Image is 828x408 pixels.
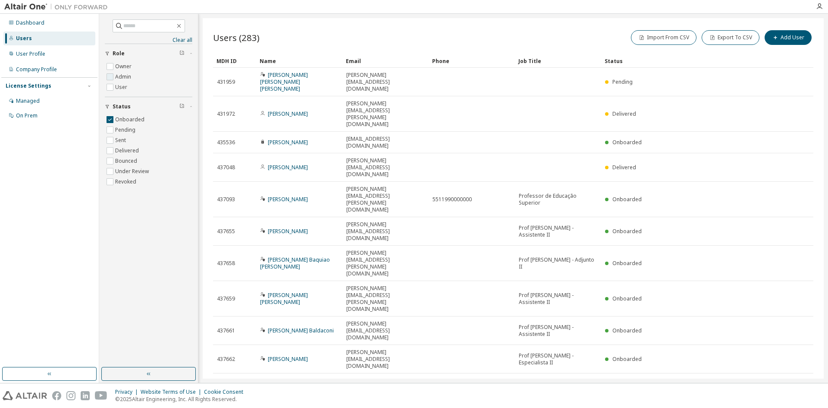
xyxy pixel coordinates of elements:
[268,196,308,203] a: [PERSON_NAME]
[519,225,597,238] span: Prof [PERSON_NAME] - Assistente II
[612,78,633,85] span: Pending
[16,51,45,57] div: User Profile
[612,139,642,146] span: Onboarded
[217,228,235,235] span: 437655
[115,166,151,177] label: Under Review
[432,54,511,68] div: Phone
[268,110,308,117] a: [PERSON_NAME]
[105,97,192,116] button: Status
[115,82,129,92] label: User
[179,103,185,110] span: Clear filter
[217,111,235,117] span: 431972
[346,100,425,128] span: [PERSON_NAME][EMAIL_ADDRESS][PERSON_NAME][DOMAIN_NAME]
[605,54,768,68] div: Status
[346,250,425,277] span: [PERSON_NAME][EMAIL_ADDRESS][PERSON_NAME][DOMAIN_NAME]
[217,356,235,363] span: 437662
[346,186,425,213] span: [PERSON_NAME][EMAIL_ADDRESS][PERSON_NAME][DOMAIN_NAME]
[260,291,308,306] a: [PERSON_NAME] [PERSON_NAME]
[115,389,141,395] div: Privacy
[4,3,112,11] img: Altair One
[702,30,759,45] button: Export To CSV
[115,145,141,156] label: Delivered
[213,32,260,44] span: Users (283)
[81,391,90,400] img: linkedin.svg
[16,35,32,42] div: Users
[346,221,425,242] span: [PERSON_NAME][EMAIL_ADDRESS][DOMAIN_NAME]
[217,260,235,267] span: 437658
[217,295,235,302] span: 437659
[204,389,248,395] div: Cookie Consent
[217,196,235,203] span: 437093
[519,352,597,366] span: Prof [PERSON_NAME] - Especialista II
[16,19,44,26] div: Dashboard
[612,110,636,117] span: Delivered
[115,72,133,82] label: Admin
[95,391,107,400] img: youtube.svg
[346,349,425,370] span: [PERSON_NAME][EMAIL_ADDRESS][DOMAIN_NAME]
[115,395,248,403] p: © 2025 Altair Engineering, Inc. All Rights Reserved.
[113,103,131,110] span: Status
[260,71,308,92] a: [PERSON_NAME] [PERSON_NAME] [PERSON_NAME]
[3,391,47,400] img: altair_logo.svg
[519,324,597,338] span: Prof [PERSON_NAME] - Assistente II
[268,164,308,171] a: [PERSON_NAME]
[346,320,425,341] span: [PERSON_NAME][EMAIL_ADDRESS][DOMAIN_NAME]
[217,164,235,171] span: 437048
[518,54,598,68] div: Job Title
[519,193,597,206] span: Professor de Educação Superior
[612,295,642,302] span: Onboarded
[66,391,75,400] img: instagram.svg
[346,157,425,178] span: [PERSON_NAME][EMAIL_ADDRESS][DOMAIN_NAME]
[115,135,128,145] label: Sent
[268,139,308,146] a: [PERSON_NAME]
[115,177,138,187] label: Revoked
[612,355,642,363] span: Onboarded
[260,256,330,270] a: [PERSON_NAME] Baquiao [PERSON_NAME]
[52,391,61,400] img: facebook.svg
[612,164,636,171] span: Delivered
[346,72,425,92] span: [PERSON_NAME][EMAIL_ADDRESS][DOMAIN_NAME]
[115,114,146,125] label: Onboarded
[612,196,642,203] span: Onboarded
[346,285,425,313] span: [PERSON_NAME][EMAIL_ADDRESS][PERSON_NAME][DOMAIN_NAME]
[6,82,51,89] div: License Settings
[268,327,334,334] a: [PERSON_NAME] Baldaconi
[346,54,425,68] div: Email
[519,256,597,270] span: Prof [PERSON_NAME] - Adjunto II
[16,112,38,119] div: On Prem
[105,37,192,44] a: Clear all
[433,196,472,203] span: 5511990000000
[631,30,696,45] button: Import From CSV
[141,389,204,395] div: Website Terms of Use
[115,156,139,166] label: Bounced
[115,61,133,72] label: Owner
[260,54,339,68] div: Name
[115,125,137,135] label: Pending
[268,355,308,363] a: [PERSON_NAME]
[105,44,192,63] button: Role
[179,50,185,57] span: Clear filter
[612,259,642,267] span: Onboarded
[216,54,253,68] div: MDH ID
[346,136,425,149] span: [EMAIL_ADDRESS][DOMAIN_NAME]
[612,327,642,334] span: Onboarded
[217,327,235,334] span: 437661
[765,30,812,45] button: Add User
[217,139,235,146] span: 435536
[16,98,40,104] div: Managed
[519,292,597,306] span: Prof [PERSON_NAME] - Assistente II
[268,228,308,235] a: [PERSON_NAME]
[113,50,125,57] span: Role
[217,79,235,85] span: 431959
[16,66,57,73] div: Company Profile
[612,228,642,235] span: Onboarded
